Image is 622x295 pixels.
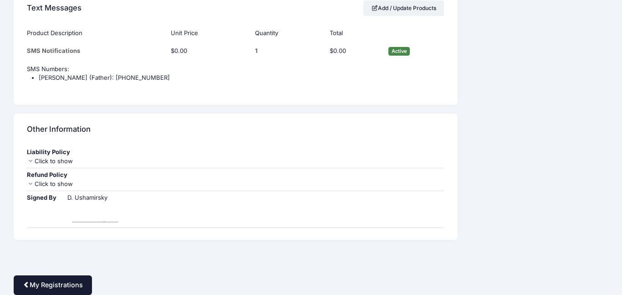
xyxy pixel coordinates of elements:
div: Refund Policy [27,171,444,180]
td: SMS Notifications [27,42,166,60]
img: gCPZ8AgTkCgjtnV15KgMBwAcEdvkDPJ0BgjoDgztmVlxIgMFxAcIcv0PMJEJgjILhzduWlBAgMFxDc4Qv0fAIE5ggI7pxdeSk... [67,202,123,225]
span: Active [388,47,410,56]
a: Add / Update Products [363,0,444,16]
div: Signed By [27,193,66,202]
th: Product Description [27,24,166,42]
th: Quantity [250,24,325,42]
div: 1 [255,47,321,56]
li: [PERSON_NAME] (Father): [PHONE_NUMBER] [39,73,444,83]
td: $0.00 [167,42,251,60]
div: Liability Policy [27,148,444,157]
div: Click to show [27,180,444,189]
a: My Registrations [14,275,92,295]
div: D. Ushamirsky [67,193,123,202]
th: Unit Price [167,24,251,42]
div: Click to show [27,157,444,166]
h4: Other Information [27,117,91,143]
td: $0.00 [325,42,384,60]
td: SMS Numbers: [27,60,444,93]
th: Total [325,24,384,42]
